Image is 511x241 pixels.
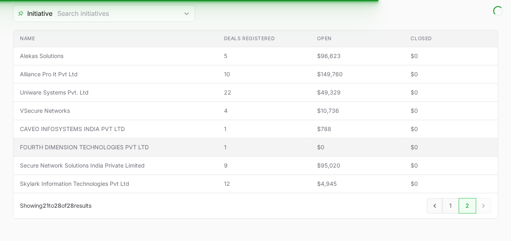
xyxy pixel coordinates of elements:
[404,30,498,47] th: Closed
[317,107,398,115] span: $10,736
[317,52,398,60] span: $96,623
[317,143,398,151] span: $0
[13,5,498,219] section: Deals Filters
[224,143,304,151] span: 1
[459,198,476,213] a: 2
[224,70,304,78] span: 10
[427,198,442,213] a: Previous
[442,198,459,213] a: 1
[13,9,52,18] span: Initiative
[20,161,211,170] span: Secure Network Solutions India Private Limited
[311,30,404,47] th: Open
[20,88,211,97] span: Uniware Systems Pvt. Ltd
[317,70,398,78] span: $149,760
[411,107,491,115] span: $0
[411,180,491,188] span: $0
[224,88,304,97] span: 22
[67,202,74,209] span: 28
[20,70,211,78] span: Alliance Pro It Pvt Ltd
[178,5,195,22] div: Open
[411,70,491,78] span: $0
[411,161,491,170] span: $0
[20,180,211,188] span: Skylark Information Technologies Pvt Ltd
[317,161,398,170] span: $95,020
[13,30,217,47] th: Name
[317,125,398,133] span: $788
[317,180,398,188] span: $4,945
[411,52,491,60] span: $0
[217,30,311,47] th: Deals registered
[20,107,211,115] span: VSecure Networks
[224,52,304,60] span: 5
[411,125,491,133] span: $0
[224,125,304,133] span: 1
[224,161,304,170] span: 9
[20,202,91,210] p: Showing to of results
[20,52,211,60] span: Alekas Solutions
[20,125,211,133] span: CAVEO INFOSYSTEMS INDIA PVT LTD
[54,202,61,209] span: 28
[411,88,491,97] span: $0
[411,143,491,151] span: $0
[20,143,211,151] span: FOURTH DIMENSION TECHNOLOGIES PVT LTD
[224,107,304,115] span: 4
[317,88,398,97] span: $49,329
[43,202,49,209] span: 21
[224,180,304,188] span: 12
[52,5,178,22] input: Search initiatives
